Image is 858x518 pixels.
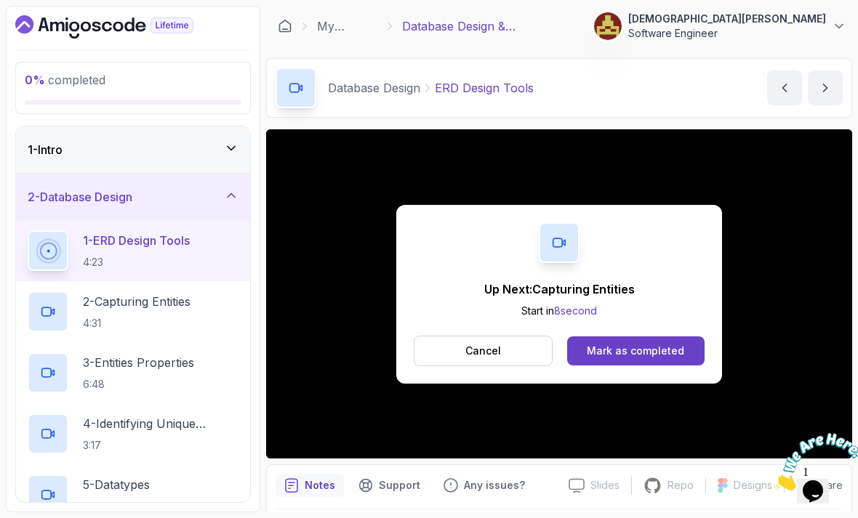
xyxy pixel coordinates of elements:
span: 8 second [554,304,597,317]
button: 4-Identifying Unique Constraints3:17 [28,413,238,454]
p: Database Design [328,79,420,97]
p: 5 - Datatypes [83,476,150,493]
button: previous content [767,70,802,105]
span: completed [25,73,105,87]
p: Repo [667,478,694,493]
iframe: 1 - ERD Design Tool [266,129,852,458]
span: 0 % [25,73,45,87]
button: 3-Entities Properties6:48 [28,352,238,393]
button: 2-Database Design [16,174,250,220]
button: next content [808,70,843,105]
button: Mark as completed [567,336,705,365]
p: Designs [734,478,772,493]
p: Notes [305,478,335,493]
p: 6:11 [83,499,150,514]
button: 2-Capturing Entities4:31 [28,291,238,332]
p: 1 - ERD Design Tools [83,232,190,249]
button: Support button [350,474,429,497]
p: [DEMOGRAPHIC_DATA][PERSON_NAME] [628,12,826,26]
p: Slides [590,478,620,493]
p: 4:23 [83,255,190,270]
button: Feedback button [435,474,534,497]
p: Software Engineer [628,26,826,41]
p: ERD Design Tools [435,79,534,97]
p: 3:17 [83,438,238,453]
button: 1-ERD Design Tools4:23 [28,230,238,271]
button: 5-Datatypes6:11 [28,474,238,515]
p: Any issues? [464,478,525,493]
h3: 2 - Database Design [28,188,132,206]
button: Cancel [414,336,553,366]
p: Start in [484,304,635,318]
p: Cancel [465,344,501,358]
p: 4:31 [83,316,191,331]
p: Support [379,478,420,493]
p: 3 - Entities Properties [83,354,194,371]
h3: 1 - Intro [28,141,63,158]
span: 1 [6,6,12,18]
img: Chat attention grabber [6,6,96,63]
iframe: chat widget [768,427,858,496]
a: Dashboard [15,15,227,39]
a: Dashboard [278,19,292,33]
img: user profile image [594,12,622,40]
a: My Courses [317,17,377,35]
button: notes button [276,474,344,497]
p: 2 - Capturing Entities [83,293,191,310]
p: 4 - Identifying Unique Constraints [83,415,238,432]
div: Mark as completed [587,344,684,358]
p: Database Design & Implementation [402,17,576,35]
button: user profile image[DEMOGRAPHIC_DATA][PERSON_NAME]Software Engineer [593,12,846,41]
p: 6:48 [83,377,194,392]
p: Up Next: Capturing Entities [484,280,635,298]
button: 1-Intro [16,126,250,173]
